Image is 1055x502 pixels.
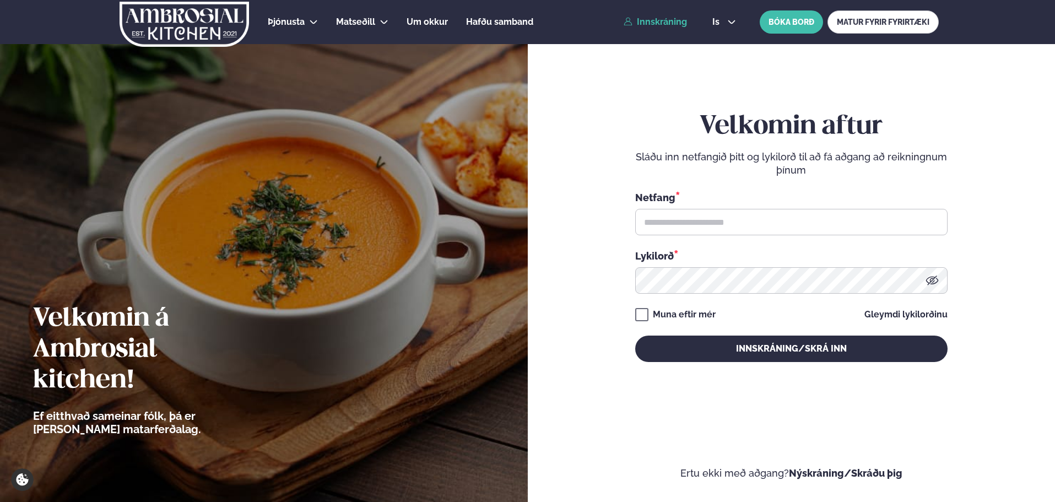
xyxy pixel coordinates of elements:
[561,467,1022,480] p: Ertu ekki með aðgang?
[635,336,948,362] button: Innskráning/Skrá inn
[118,2,250,47] img: logo
[466,15,533,29] a: Hafðu samband
[635,249,948,263] div: Lykilorð
[635,111,948,142] h2: Velkomin aftur
[635,150,948,177] p: Sláðu inn netfangið þitt og lykilorð til að fá aðgang að reikningnum þínum
[336,15,375,29] a: Matseðill
[11,468,34,491] a: Cookie settings
[407,15,448,29] a: Um okkur
[336,17,375,27] span: Matseðill
[712,18,723,26] span: is
[33,409,262,436] p: Ef eitthvað sameinar fólk, þá er [PERSON_NAME] matarferðalag.
[827,10,939,34] a: MATUR FYRIR FYRIRTÆKI
[789,467,902,479] a: Nýskráning/Skráðu þig
[635,190,948,204] div: Netfang
[268,15,305,29] a: Þjónusta
[624,17,687,27] a: Innskráning
[466,17,533,27] span: Hafðu samband
[864,310,948,319] a: Gleymdi lykilorðinu
[33,304,262,396] h2: Velkomin á Ambrosial kitchen!
[760,10,823,34] button: BÓKA BORÐ
[407,17,448,27] span: Um okkur
[268,17,305,27] span: Þjónusta
[704,18,745,26] button: is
